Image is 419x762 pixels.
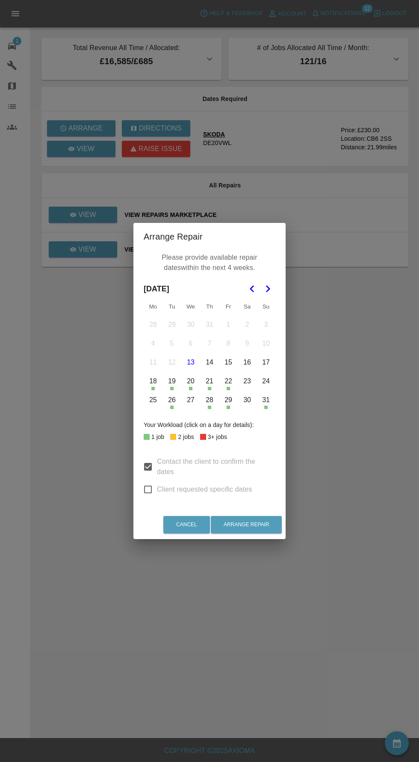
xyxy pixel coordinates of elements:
button: Cancel [163,516,210,534]
button: Go to the Next Month [260,281,275,296]
button: Monday, August 18th, 2025 [144,372,162,390]
th: Thursday [200,298,219,315]
button: Friday, August 15th, 2025 [219,353,237,371]
div: 3+ jobs [208,432,227,442]
button: Tuesday, August 26th, 2025 [163,391,181,409]
button: Sunday, August 10th, 2025 [257,335,275,353]
th: Sunday [257,298,275,315]
button: Sunday, August 24th, 2025 [257,372,275,390]
button: Saturday, August 9th, 2025 [238,335,256,353]
span: Contact the client to confirm the dates [157,457,269,477]
table: August 2025 [144,298,275,409]
button: Today, Wednesday, August 13th, 2025 [182,353,200,371]
button: Saturday, August 30th, 2025 [238,391,256,409]
button: Tuesday, August 12th, 2025 [163,353,181,371]
th: Wednesday [181,298,200,315]
button: Thursday, August 28th, 2025 [201,391,218,409]
th: Tuesday [162,298,181,315]
th: Monday [144,298,162,315]
button: Sunday, August 31st, 2025 [257,391,275,409]
h2: Arrange Repair [133,223,286,250]
button: Tuesday, August 5th, 2025 [163,335,181,353]
button: Tuesday, July 29th, 2025 [163,316,181,334]
button: Go to the Previous Month [245,281,260,296]
th: Friday [219,298,238,315]
button: Sunday, August 3rd, 2025 [257,316,275,334]
button: Friday, August 29th, 2025 [219,391,237,409]
button: Friday, August 1st, 2025 [219,316,237,334]
button: Thursday, August 7th, 2025 [201,335,218,353]
div: 1 job [151,432,164,442]
button: Monday, August 11th, 2025 [144,353,162,371]
button: Thursday, August 21st, 2025 [201,372,218,390]
button: Monday, August 4th, 2025 [144,335,162,353]
button: Wednesday, August 6th, 2025 [182,335,200,353]
button: Arrange Repair [211,516,282,534]
span: Client requested specific dates [157,484,252,495]
button: Monday, July 28th, 2025 [144,316,162,334]
button: Monday, August 25th, 2025 [144,391,162,409]
div: 2 jobs [178,432,194,442]
button: Saturday, August 2nd, 2025 [238,316,256,334]
button: Sunday, August 17th, 2025 [257,353,275,371]
span: [DATE] [144,279,169,298]
div: Your Workload (click on a day for details): [144,420,275,430]
p: Please provide available repair dates within the next 4 weeks. [148,250,271,275]
button: Tuesday, August 19th, 2025 [163,372,181,390]
button: Friday, August 8th, 2025 [219,335,237,353]
button: Wednesday, August 20th, 2025 [182,372,200,390]
button: Thursday, August 14th, 2025 [201,353,218,371]
button: Saturday, August 16th, 2025 [238,353,256,371]
th: Saturday [238,298,257,315]
button: Wednesday, August 27th, 2025 [182,391,200,409]
button: Saturday, August 23rd, 2025 [238,372,256,390]
button: Thursday, July 31st, 2025 [201,316,218,334]
button: Friday, August 22nd, 2025 [219,372,237,390]
button: Wednesday, July 30th, 2025 [182,316,200,334]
